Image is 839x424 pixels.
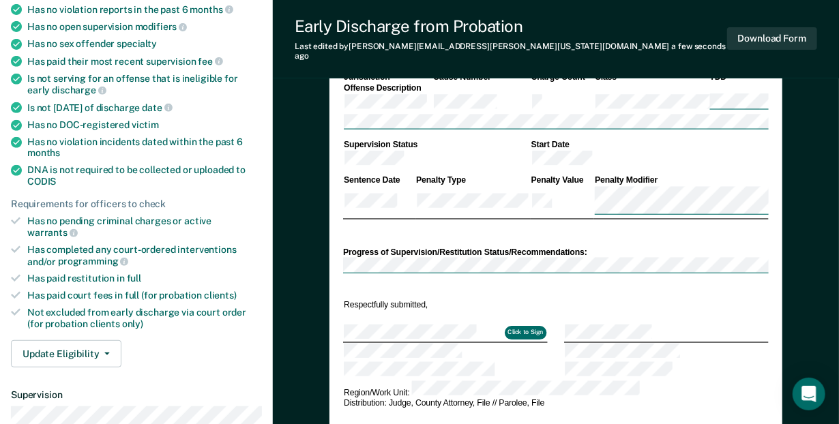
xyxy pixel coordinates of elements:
td: Region/Work Unit: Distribution: Judge, County Attorney, File // Parolee, File [343,380,769,409]
th: Offense Description [343,82,432,93]
span: discharge [52,85,106,95]
div: Has no DOC-registered [27,119,262,131]
th: Penalty Modifier [594,175,769,185]
button: Download Form [727,27,817,50]
div: Has no sex offender [27,38,262,50]
span: fee [198,56,223,67]
div: Open Intercom Messenger [793,378,825,410]
th: Penalty Value [531,175,595,185]
div: Has paid court fees in full (for probation [27,290,262,301]
td: Respectfully submitted, [343,299,547,311]
span: only) [122,318,143,329]
div: Last edited by [PERSON_NAME][EMAIL_ADDRESS][PERSON_NAME][US_STATE][DOMAIN_NAME] [295,42,727,61]
th: Sentence Date [343,175,415,185]
span: months [27,147,60,158]
div: Has no pending criminal charges or active [27,215,262,239]
th: Start Date [531,139,769,150]
div: Progress of Supervision/Restitution Status/Recommendations: [343,246,769,257]
button: Click to Sign [505,326,546,339]
span: modifiers [135,21,188,32]
div: Has no violation incidents dated within the past 6 [27,136,262,160]
div: Early Discharge from Probation [295,16,727,36]
div: DNA is not required to be collected or uploaded to [27,164,262,187]
div: Has no open supervision [27,20,262,33]
div: Not excluded from early discharge via court order (for probation clients [27,307,262,330]
div: Has completed any court-ordered interventions and/or [27,244,262,267]
div: Is not [DATE] of discharge [27,102,262,114]
div: Has no violation reports in the past 6 [27,3,262,16]
span: date [142,102,172,113]
span: clients) [204,290,237,301]
span: CODIS [27,176,56,187]
div: Has paid their most recent supervision [27,55,262,67]
span: specialty [117,38,157,49]
dt: Supervision [11,389,262,401]
span: months [190,4,233,15]
div: Requirements for officers to check [11,198,262,210]
th: Penalty Type [415,175,530,185]
div: Is not serving for an offense that is ineligible for early [27,73,262,96]
span: a few seconds ago [295,42,726,61]
div: Has paid restitution in [27,273,262,284]
th: Supervision Status [343,139,530,150]
span: warrants [27,227,78,238]
button: Update Eligibility [11,340,121,367]
span: victim [132,119,159,130]
span: full [127,273,141,284]
span: programming [58,256,128,267]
